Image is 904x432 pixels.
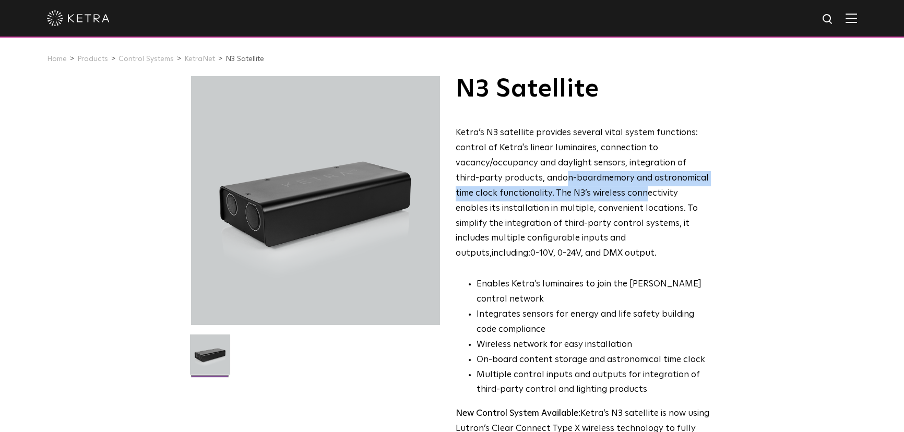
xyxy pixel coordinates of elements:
li: Wireless network for easy installation [477,338,710,353]
li: Multiple control inputs and outputs for integration of third-party control and lighting products [477,368,710,398]
a: N3 Satellite [225,55,264,63]
li: On-board content storage and astronomical time clock [477,353,710,368]
li: Enables Ketra’s luminaires to join the [PERSON_NAME] control network [477,277,710,307]
g: on-board [563,174,602,183]
img: N3-Controller-2021-Web-Square [190,334,230,382]
a: KetraNet [184,55,215,63]
img: ketra-logo-2019-white [47,10,110,26]
img: Hamburger%20Nav.svg [846,13,857,23]
a: Control Systems [118,55,174,63]
a: Home [47,55,67,63]
p: Ketra’s N3 satellite provides several vital system functions: control of Ketra's linear luminaire... [456,126,710,261]
a: Products [77,55,108,63]
li: Integrates sensors for energy and life safety building code compliance [477,307,710,338]
img: search icon [822,13,835,26]
g: including: [492,249,530,258]
h1: N3 Satellite [456,76,710,102]
strong: New Control System Available: [456,409,580,418]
